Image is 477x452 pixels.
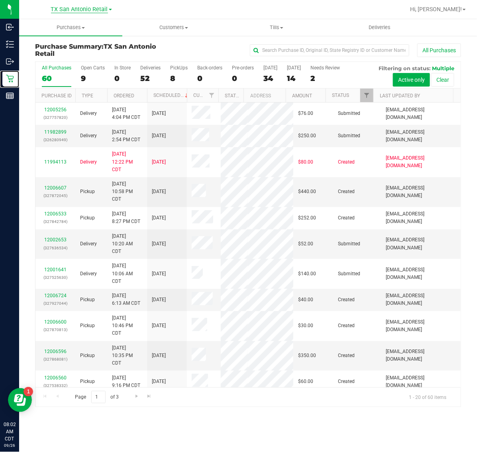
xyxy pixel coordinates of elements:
[298,322,313,330] span: $30.00
[386,348,456,363] span: [EMAIL_ADDRESS][DOMAIN_NAME]
[298,188,316,195] span: $440.00
[140,74,161,83] div: 52
[287,65,301,71] div: [DATE]
[338,352,355,359] span: Created
[338,322,355,330] span: Created
[80,296,95,304] span: Pickup
[44,349,67,354] a: 12006596
[360,89,373,102] a: Filter
[44,185,67,191] a: 12006607
[6,57,14,65] inline-svg: Outbound
[386,210,456,225] span: [EMAIL_ADDRESS][DOMAIN_NAME]
[80,132,97,140] span: Delivery
[298,110,313,117] span: $76.00
[250,44,409,56] input: Search Purchase ID, Original ID, State Registry ID or Customer Name...
[40,382,71,389] p: (327538332)
[170,65,188,71] div: PickUps
[386,266,456,281] span: [EMAIL_ADDRESS][DOMAIN_NAME]
[112,180,142,203] span: [DATE] 10:58 PM CDT
[140,65,161,71] div: Deliveries
[112,150,142,174] span: [DATE] 12:22 PM CDT
[298,296,313,304] span: $40.00
[386,374,456,389] span: [EMAIL_ADDRESS][DOMAIN_NAME]
[91,391,106,403] input: 1
[197,65,222,71] div: Back-orders
[152,158,166,166] span: [DATE]
[386,318,456,334] span: [EMAIL_ADDRESS][DOMAIN_NAME]
[112,128,140,144] span: [DATE] 2:54 PM CDT
[80,158,97,166] span: Delivery
[386,292,456,307] span: [EMAIL_ADDRESS][DOMAIN_NAME]
[44,267,67,272] a: 12001641
[152,270,166,278] span: [DATE]
[386,106,456,121] span: [EMAIL_ADDRESS][DOMAIN_NAME]
[152,296,166,304] span: [DATE]
[170,74,188,83] div: 8
[123,24,225,31] span: Customers
[40,274,71,281] p: (327525630)
[68,391,126,403] span: Page of 3
[80,214,95,222] span: Pickup
[298,158,313,166] span: $80.00
[19,24,122,31] span: Purchases
[338,270,360,278] span: Submitted
[287,74,301,83] div: 14
[114,93,134,99] a: Ordered
[386,128,456,144] span: [EMAIL_ADDRESS][DOMAIN_NAME]
[205,89,218,102] a: Filter
[122,19,226,36] a: Customers
[112,262,142,285] span: [DATE] 10:06 AM CDT
[19,19,122,36] a: Purchases
[114,74,131,83] div: 0
[44,211,67,217] a: 12006533
[4,442,16,448] p: 09/26
[225,93,267,99] a: State Registry ID
[152,240,166,248] span: [DATE]
[51,6,108,13] span: TX San Antonio Retail
[24,387,33,397] iframe: Resource center unread badge
[298,214,316,222] span: $252.00
[143,391,155,402] a: Go to the last page
[358,24,401,31] span: Deliveries
[6,75,14,83] inline-svg: Retail
[152,214,166,222] span: [DATE]
[298,378,313,385] span: $60.00
[44,107,67,113] a: 12005256
[114,65,131,71] div: In Store
[153,93,190,98] a: Scheduled
[44,237,67,243] a: 12002653
[298,270,316,278] span: $140.00
[386,236,456,251] span: [EMAIL_ADDRESS][DOMAIN_NAME]
[225,19,328,36] a: Tills
[35,43,156,57] span: TX San Antonio Retail
[402,391,453,403] span: 1 - 20 of 60 items
[417,43,461,57] button: All Purchases
[4,421,16,442] p: 08:02 AM CDT
[112,374,140,389] span: [DATE] 9:16 PM CDT
[80,378,95,385] span: Pickup
[40,355,71,363] p: (327868081)
[386,154,456,170] span: [EMAIL_ADDRESS][DOMAIN_NAME]
[338,158,355,166] span: Created
[338,132,360,140] span: Submitted
[410,6,462,12] span: Hi, [PERSON_NAME]!
[112,292,140,307] span: [DATE] 6:13 AM CDT
[44,319,67,325] a: 12006600
[338,188,355,195] span: Created
[226,24,328,31] span: Tills
[432,65,454,71] span: Multiple
[40,136,71,144] p: (326280949)
[40,326,71,334] p: (327870813)
[6,92,14,100] inline-svg: Reports
[310,74,340,83] div: 2
[338,378,355,385] span: Created
[152,322,166,330] span: [DATE]
[6,40,14,48] inline-svg: Inventory
[232,74,254,83] div: 0
[112,106,140,121] span: [DATE] 4:04 PM CDT
[152,132,166,140] span: [DATE]
[44,375,67,381] a: 12006560
[40,114,71,121] p: (327757820)
[152,378,166,385] span: [DATE]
